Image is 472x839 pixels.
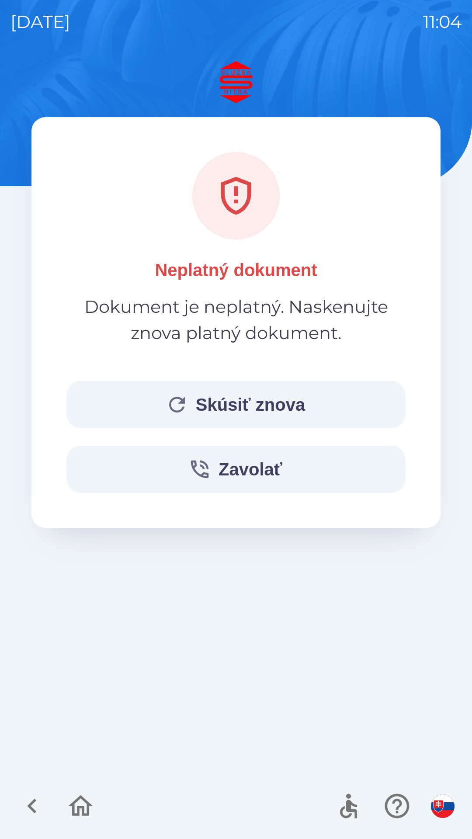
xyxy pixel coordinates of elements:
[66,446,406,493] button: Zavolať
[10,9,70,35] p: [DATE]
[31,61,441,103] img: Logo
[155,257,317,283] p: Neplatný dokument
[423,9,462,35] p: 11:04
[431,794,455,818] img: sk flag
[66,294,406,346] p: Dokument je neplatný. Naskenujte znova platný dokument.
[66,381,406,428] button: Skúsiť znova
